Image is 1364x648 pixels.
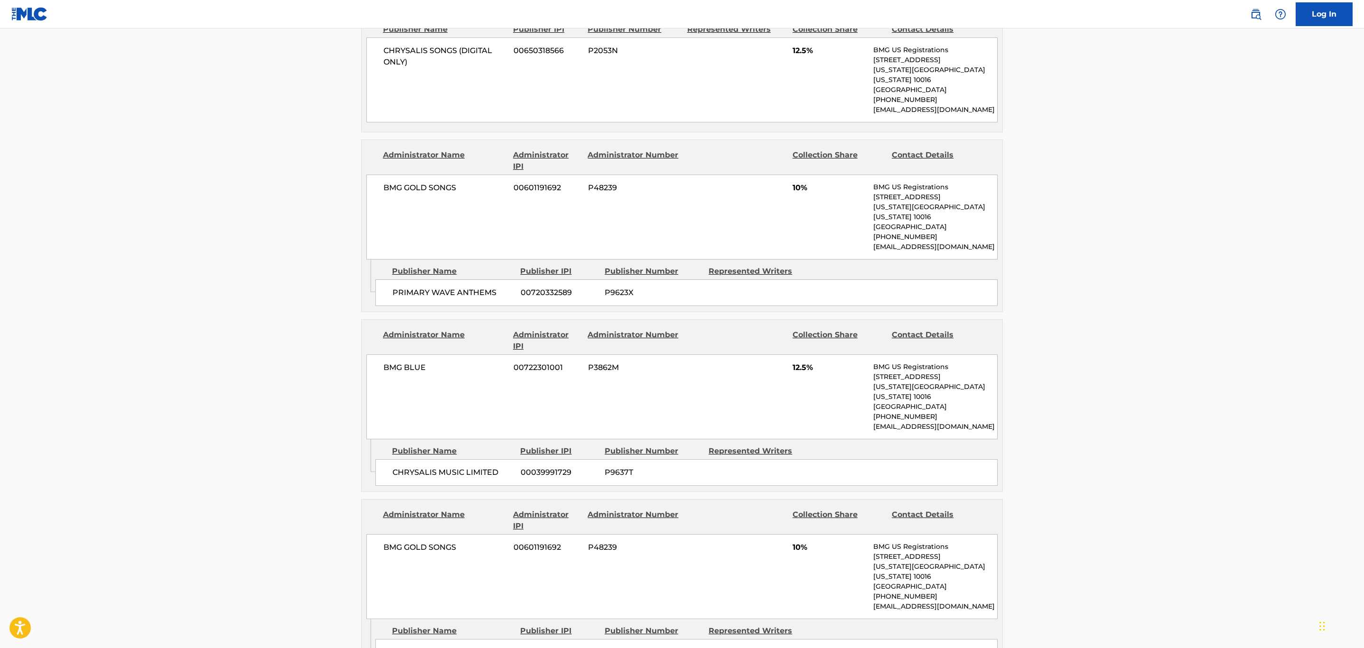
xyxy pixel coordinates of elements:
[873,182,997,192] p: BMG US Registrations
[513,149,580,172] div: Administrator IPI
[605,287,701,298] span: P9623X
[1317,602,1364,648] iframe: Chat Widget
[383,542,506,553] span: BMG GOLD SONGS
[513,24,580,35] div: Publisher IPI
[392,625,513,637] div: Publisher Name
[11,7,48,21] img: MLC Logo
[588,329,680,352] div: Administrator Number
[605,445,701,457] div: Publisher Number
[514,182,581,194] span: 00601191692
[873,592,997,602] p: [PHONE_NUMBER]
[1296,2,1353,26] a: Log In
[605,625,701,637] div: Publisher Number
[873,552,997,562] p: [STREET_ADDRESS]
[709,625,805,637] div: Represented Writers
[520,266,598,277] div: Publisher IPI
[873,602,997,611] p: [EMAIL_ADDRESS][DOMAIN_NAME]
[588,149,680,172] div: Administrator Number
[873,192,997,202] p: [STREET_ADDRESS]
[588,24,680,35] div: Publisher Number
[520,445,598,457] div: Publisher IPI
[873,402,997,412] p: [GEOGRAPHIC_DATA]
[514,362,581,373] span: 00722301001
[873,542,997,552] p: BMG US Registrations
[873,412,997,422] p: [PHONE_NUMBER]
[521,467,598,478] span: 00039991729
[873,85,997,95] p: [GEOGRAPHIC_DATA]
[513,509,580,532] div: Administrator IPI
[873,242,997,252] p: [EMAIL_ADDRESS][DOMAIN_NAME]
[588,542,680,553] span: P48239
[392,266,513,277] div: Publisher Name
[873,222,997,232] p: [GEOGRAPHIC_DATA]
[588,509,680,532] div: Administrator Number
[793,542,866,553] span: 10%
[383,329,506,352] div: Administrator Name
[793,149,885,172] div: Collection Share
[383,362,506,373] span: BMG BLUE
[793,329,885,352] div: Collection Share
[383,45,506,68] span: CHRYSALIS SONGS (DIGITAL ONLY)
[383,149,506,172] div: Administrator Name
[392,467,514,478] span: CHRYSALIS MUSIC LIMITED
[1271,5,1290,24] div: Help
[873,232,997,242] p: [PHONE_NUMBER]
[709,266,805,277] div: Represented Writers
[793,362,866,373] span: 12.5%
[873,55,997,65] p: [STREET_ADDRESS]
[520,625,598,637] div: Publisher IPI
[383,182,506,194] span: BMG GOLD SONGS
[514,542,581,553] span: 00601191692
[513,329,580,352] div: Administrator IPI
[873,95,997,105] p: [PHONE_NUMBER]
[709,445,805,457] div: Represented Writers
[1250,9,1261,20] img: search
[1319,612,1325,640] div: Drag
[1275,9,1286,20] img: help
[588,182,680,194] span: P48239
[605,467,701,478] span: P9637T
[588,362,680,373] span: P3862M
[392,445,513,457] div: Publisher Name
[392,287,514,298] span: PRIMARY WAVE ANTHEMS
[892,509,984,532] div: Contact Details
[588,45,680,56] span: P2053N
[793,24,885,35] div: Collection Share
[892,24,984,35] div: Contact Details
[793,182,866,194] span: 10%
[873,45,997,55] p: BMG US Registrations
[873,202,997,222] p: [US_STATE][GEOGRAPHIC_DATA][US_STATE] 10016
[873,372,997,382] p: [STREET_ADDRESS]
[892,329,984,352] div: Contact Details
[873,362,997,372] p: BMG US Registrations
[521,287,598,298] span: 00720332589
[514,45,581,56] span: 00650318566
[793,45,866,56] span: 12.5%
[873,562,997,582] p: [US_STATE][GEOGRAPHIC_DATA][US_STATE] 10016
[605,266,701,277] div: Publisher Number
[383,24,506,35] div: Publisher Name
[873,422,997,432] p: [EMAIL_ADDRESS][DOMAIN_NAME]
[383,509,506,532] div: Administrator Name
[873,65,997,85] p: [US_STATE][GEOGRAPHIC_DATA][US_STATE] 10016
[873,382,997,402] p: [US_STATE][GEOGRAPHIC_DATA][US_STATE] 10016
[1246,5,1265,24] a: Public Search
[873,582,997,592] p: [GEOGRAPHIC_DATA]
[892,149,984,172] div: Contact Details
[873,105,997,115] p: [EMAIL_ADDRESS][DOMAIN_NAME]
[793,509,885,532] div: Collection Share
[687,24,785,35] div: Represented Writers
